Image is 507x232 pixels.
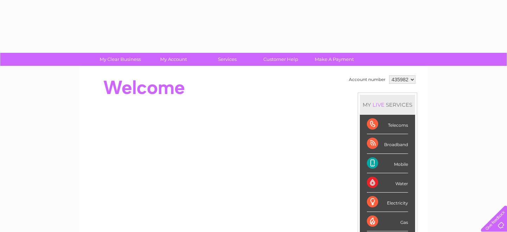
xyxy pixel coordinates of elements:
[145,53,203,66] a: My Account
[305,53,363,66] a: Make A Payment
[367,134,408,153] div: Broadband
[252,53,310,66] a: Customer Help
[367,115,408,134] div: Telecoms
[367,193,408,212] div: Electricity
[367,154,408,173] div: Mobile
[371,101,386,108] div: LIVE
[198,53,256,66] a: Services
[367,173,408,193] div: Water
[347,74,387,86] td: Account number
[367,212,408,231] div: Gas
[91,53,149,66] a: My Clear Business
[360,95,415,115] div: MY SERVICES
